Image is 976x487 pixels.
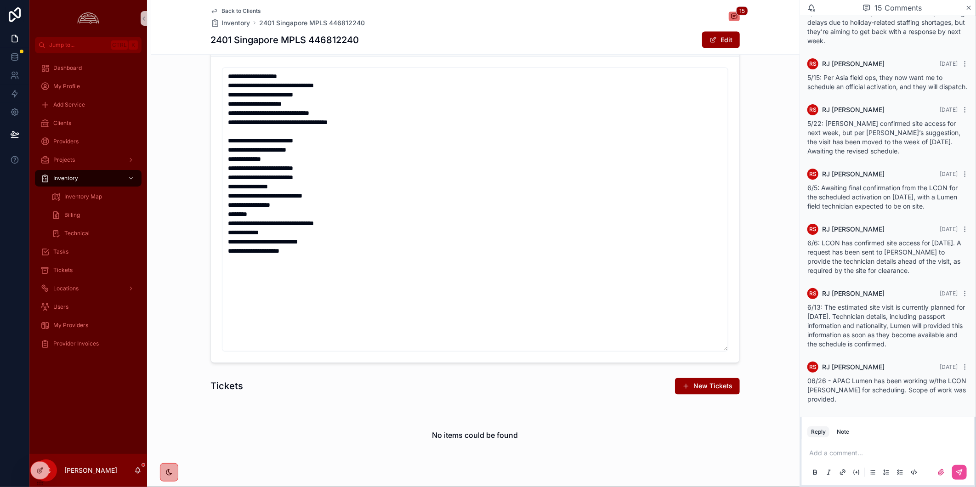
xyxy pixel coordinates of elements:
[46,188,142,205] a: Inventory Map
[75,11,102,26] img: App logo
[807,239,961,274] span: 6/6: LCON has confirmed site access for [DATE]. A request has been sent to [PERSON_NAME] to provi...
[809,290,817,297] span: RS
[837,428,849,436] div: Note
[702,32,740,48] button: Edit
[53,64,82,72] span: Dashboard
[807,119,960,155] span: 5/22: [PERSON_NAME] confirmed site access for next week, but per [PERSON_NAME]’s suggestion, the ...
[35,280,142,297] a: Locations
[940,363,958,370] span: [DATE]
[822,105,885,114] span: RJ [PERSON_NAME]
[130,41,137,49] span: K
[736,6,748,16] span: 15
[35,317,142,334] a: My Providers
[833,426,853,437] button: Note
[53,322,88,329] span: My Providers
[53,83,80,90] span: My Profile
[64,193,102,200] span: Inventory Map
[35,262,142,278] a: Tickets
[822,225,885,234] span: RJ [PERSON_NAME]
[940,106,958,113] span: [DATE]
[35,299,142,315] a: Users
[53,156,75,164] span: Projects
[809,60,817,68] span: RS
[807,426,829,437] button: Reply
[49,41,108,49] span: Jump to...
[53,303,68,311] span: Users
[64,230,90,237] span: Technical
[807,303,965,348] span: 6/13: The estimated site visit is currently planned for [DATE]. Technician details, including pas...
[822,289,885,298] span: RJ [PERSON_NAME]
[35,78,142,95] a: My Profile
[807,74,967,91] span: 5/15: Per Asia field ops, they now want me to schedule an official activation, and they will disp...
[940,170,958,177] span: [DATE]
[940,60,958,67] span: [DATE]
[35,37,142,53] button: Jump to...CtrlK
[807,377,966,403] span: 06/26 - APAC Lumen has been working w/the LCON [PERSON_NAME] for scheduling. Scope of work was pr...
[221,7,261,15] span: Back to Clients
[432,430,518,441] h2: No items could be found
[35,96,142,113] a: Add Service
[53,340,99,347] span: Provider Invoices
[210,34,359,46] h1: 2401 Singapore MPLS 446812240
[822,59,885,68] span: RJ [PERSON_NAME]
[64,466,117,475] p: [PERSON_NAME]
[35,152,142,168] a: Projects
[64,211,80,219] span: Billing
[29,53,147,364] div: scrollable content
[729,12,740,23] button: 15
[822,362,885,372] span: RJ [PERSON_NAME]
[822,170,885,179] span: RJ [PERSON_NAME]
[35,335,142,352] a: Provider Invoices
[46,225,142,242] a: Technical
[809,106,817,113] span: RS
[53,285,79,292] span: Locations
[35,243,142,260] a: Tasks
[809,170,817,178] span: RS
[111,40,128,50] span: Ctrl
[221,18,250,28] span: Inventory
[35,133,142,150] a: Providers
[675,378,740,395] button: New Tickets
[53,101,85,108] span: Add Service
[809,363,817,371] span: RS
[46,207,142,223] a: Billing
[210,18,250,28] a: Inventory
[35,60,142,76] a: Dashboard
[53,175,78,182] span: Inventory
[53,119,71,127] span: Clients
[940,226,958,232] span: [DATE]
[809,226,817,233] span: RS
[53,248,68,255] span: Tasks
[874,2,922,13] span: 15 Comments
[53,138,79,145] span: Providers
[807,184,958,210] span: 6/5: Awaiting final confirmation from the LCON for the scheduled activation on [DATE], with a Lum...
[210,380,243,393] h1: Tickets
[35,115,142,131] a: Clients
[53,266,73,274] span: Tickets
[210,7,261,15] a: Back to Clients
[940,290,958,297] span: [DATE]
[259,18,365,28] a: 2401 Singapore MPLS 446812240
[35,170,142,187] a: Inventory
